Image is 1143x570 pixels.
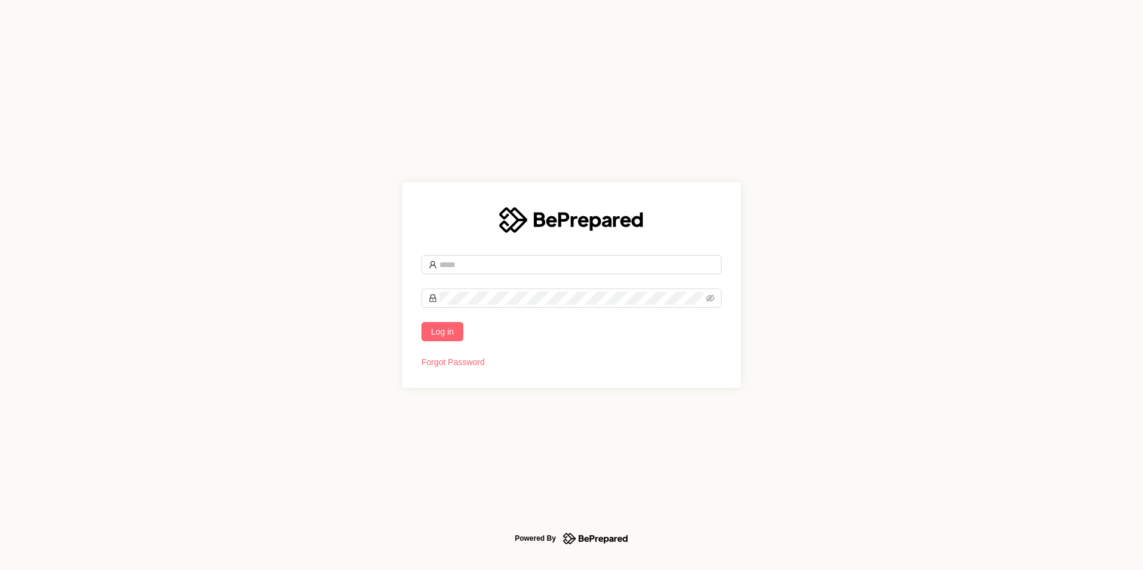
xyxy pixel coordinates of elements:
span: lock [429,294,437,302]
span: user [429,261,437,269]
a: Forgot Password [421,357,485,367]
span: eye-invisible [706,294,714,302]
div: Powered By [515,531,556,546]
button: Log in [421,322,463,341]
span: Log in [431,325,454,338]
